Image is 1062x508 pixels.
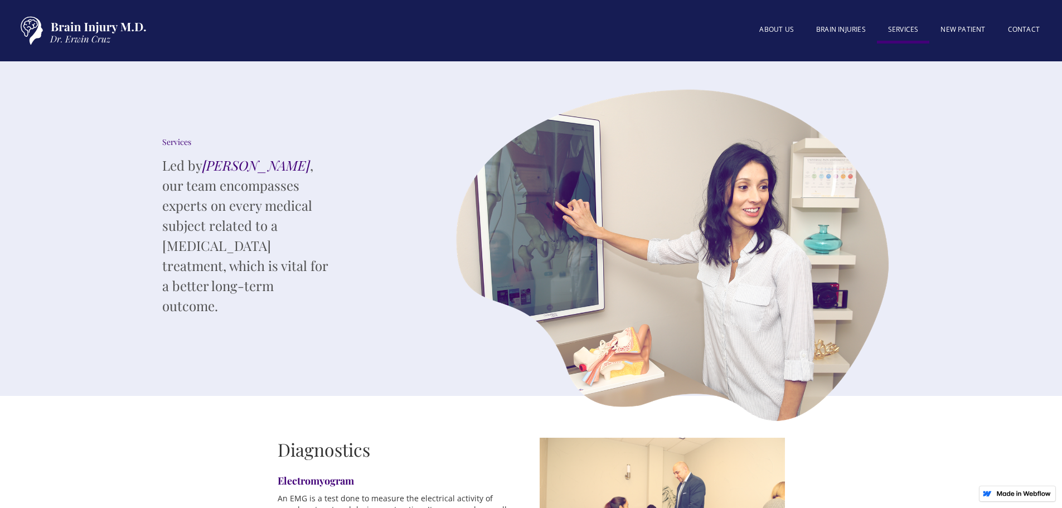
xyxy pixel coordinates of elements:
a: Contact [997,18,1051,41]
p: Led by , our team encompasses experts on every medical subject related to a [MEDICAL_DATA] treatm... [162,155,329,316]
em: [PERSON_NAME] [202,156,310,174]
div: Services [162,137,329,148]
h4: Electromyogram [278,474,523,487]
img: Made in Webflow [996,491,1051,496]
a: New patient [929,18,996,41]
a: BRAIN INJURIES [805,18,877,41]
a: About US [748,18,805,41]
a: SERVICES [877,18,930,43]
h2: Diagnostics [278,438,523,461]
a: home [11,11,151,50]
